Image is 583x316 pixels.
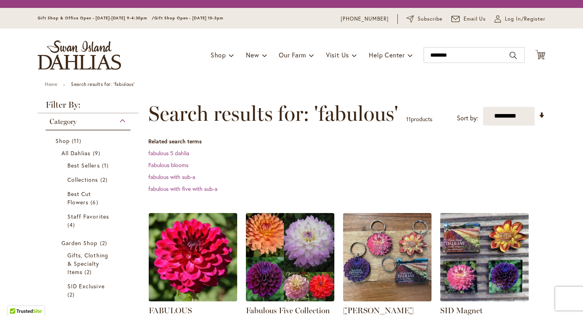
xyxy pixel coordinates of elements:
[38,101,138,113] strong: Filter By:
[149,306,192,315] a: FABULOUS
[61,239,117,247] a: Garden Shop
[343,306,414,315] a: [PERSON_NAME]
[67,282,111,299] a: SID Exclusive
[61,149,117,157] a: All Dahlias
[56,137,123,145] a: Shop
[102,161,111,169] span: 1
[90,198,100,206] span: 6
[67,161,111,169] a: Best Sellers
[457,111,478,126] label: Sort by:
[326,51,349,59] span: Visit Us
[148,185,217,192] a: fabulous with five with sub-a
[148,173,195,181] a: fabulous with sub-a
[149,213,237,301] img: FABULOUS
[440,295,529,303] a: SID Magnet
[100,239,109,247] span: 2
[61,239,98,247] span: Garden Shop
[148,102,398,126] span: Search results for: 'fabulous'
[246,213,334,301] img: Fabulous Five Collection
[343,213,431,301] img: 4 SID dahlia keychains
[211,51,226,59] span: Shop
[418,15,443,23] span: Subscribe
[71,81,134,87] strong: Search results for: 'fabulous'
[72,137,83,145] span: 11
[45,81,57,87] a: Home
[67,290,77,299] span: 2
[61,149,91,157] span: All Dahlias
[148,149,189,157] a: fabulous 5 dahlia
[38,40,121,70] a: store logo
[67,162,100,169] span: Best Sellers
[67,221,77,229] span: 4
[451,15,486,23] a: Email Us
[343,295,431,303] a: 4 SID dahlia keychains
[246,295,334,303] a: Fabulous Five Collection
[406,113,432,126] p: products
[369,51,405,59] span: Help Center
[67,251,108,276] span: Gifts, Clothing & Specialty Items
[464,15,486,23] span: Email Us
[93,149,102,157] span: 9
[50,117,77,126] span: Category
[406,115,411,123] span: 11
[67,190,111,206] a: Best Cut Flowers
[148,161,188,169] a: Fabulous blooms
[505,15,545,23] span: Log In/Register
[67,175,111,184] a: Collections
[440,213,529,301] img: SID Magnet
[148,137,545,145] dt: Related search terms
[246,51,259,59] span: New
[67,176,98,183] span: Collections
[149,295,237,303] a: FABULOUS
[407,15,443,23] a: Subscribe
[84,268,94,276] span: 2
[67,190,91,206] span: Best Cut Flowers
[341,15,389,23] a: [PHONE_NUMBER]
[495,15,545,23] a: Log In/Register
[38,15,154,21] span: Gift Shop & Office Open - [DATE]-[DATE] 9-4:30pm /
[67,213,109,220] span: Staff Favorites
[56,137,70,145] span: Shop
[67,251,111,276] a: Gifts, Clothing &amp; Specialty Items
[67,282,105,290] span: SID Exclusive
[67,212,111,229] a: Staff Favorites
[440,306,483,315] a: SID Magnet
[6,288,28,310] iframe: Launch Accessibility Center
[279,51,306,59] span: Our Farm
[100,175,109,184] span: 2
[246,306,330,315] a: Fabulous Five Collection
[154,15,223,21] span: Gift Shop Open - [DATE] 10-3pm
